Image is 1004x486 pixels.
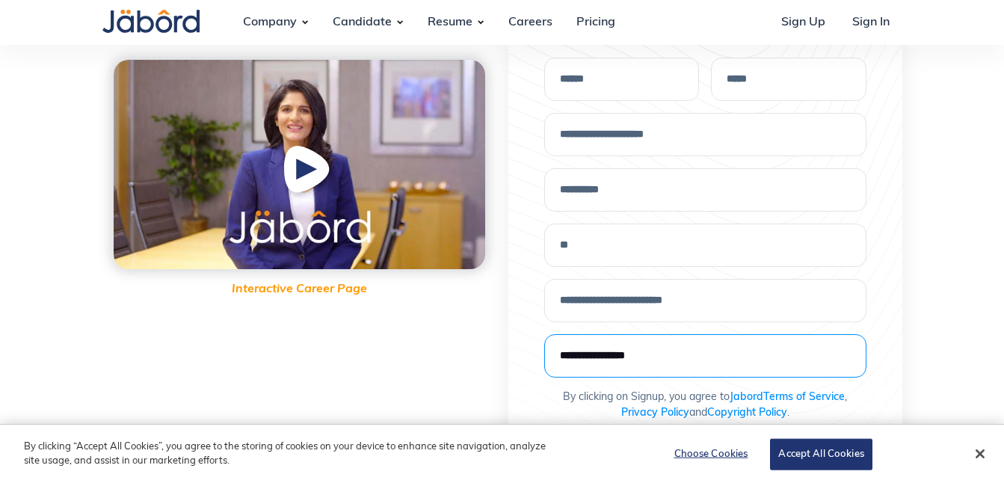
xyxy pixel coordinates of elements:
[321,2,404,43] div: Candidate
[24,440,552,469] p: By clicking “Accept All Cookies”, you agree to the storing of cookies on your device to enhance s...
[280,144,337,202] img: Play Button
[231,2,309,43] div: Company
[840,2,902,43] a: Sign In
[563,390,847,421] p: By clicking on Signup, you agree to , and .
[621,407,689,419] a: Privacy Policy
[496,2,564,43] a: Careers
[416,2,484,43] div: Resume
[544,58,866,480] form: Create your account
[964,437,997,470] button: Close
[564,2,627,43] a: Pricing
[102,10,200,33] img: Jabord Candidate
[770,439,872,470] button: Accept All Cookies
[707,407,787,419] a: Copyright Policy
[730,392,845,403] a: JabordTerms of Service
[769,2,837,43] a: Sign Up
[114,60,485,269] img: Company Career Page
[114,60,485,269] a: open lightbox
[730,392,763,403] span: Jabord
[664,440,757,470] button: Choose Cookies
[102,280,496,298] div: Interactive Career Page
